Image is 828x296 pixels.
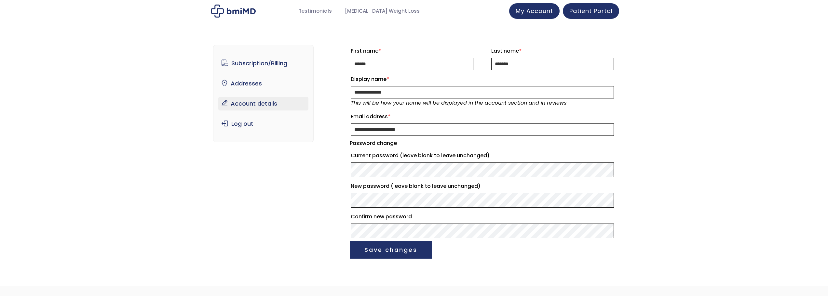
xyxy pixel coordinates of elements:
[516,7,553,15] span: My Account
[218,57,308,70] a: Subscription/Billing
[292,5,338,18] a: Testimonials
[213,45,314,142] nav: Account pages
[563,3,619,19] a: Patient Portal
[491,46,614,56] label: Last name
[351,212,614,222] label: Confirm new password
[351,74,614,84] label: Display name
[569,7,613,15] span: Patient Portal
[351,181,614,191] label: New password (leave blank to leave unchanged)
[299,7,332,15] span: Testimonials
[218,117,308,131] a: Log out
[350,139,397,148] legend: Password change
[509,3,560,19] a: My Account
[351,46,473,56] label: First name
[345,7,420,15] span: [MEDICAL_DATA] Weight Loss
[351,150,614,161] label: Current password (leave blank to leave unchanged)
[351,99,566,107] em: This will be how your name will be displayed in the account section and in reviews
[218,77,308,90] a: Addresses
[211,5,256,18] img: My account
[351,111,614,122] label: Email address
[350,241,432,259] button: Save changes
[338,5,426,18] a: [MEDICAL_DATA] Weight Loss
[218,97,308,110] a: Account details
